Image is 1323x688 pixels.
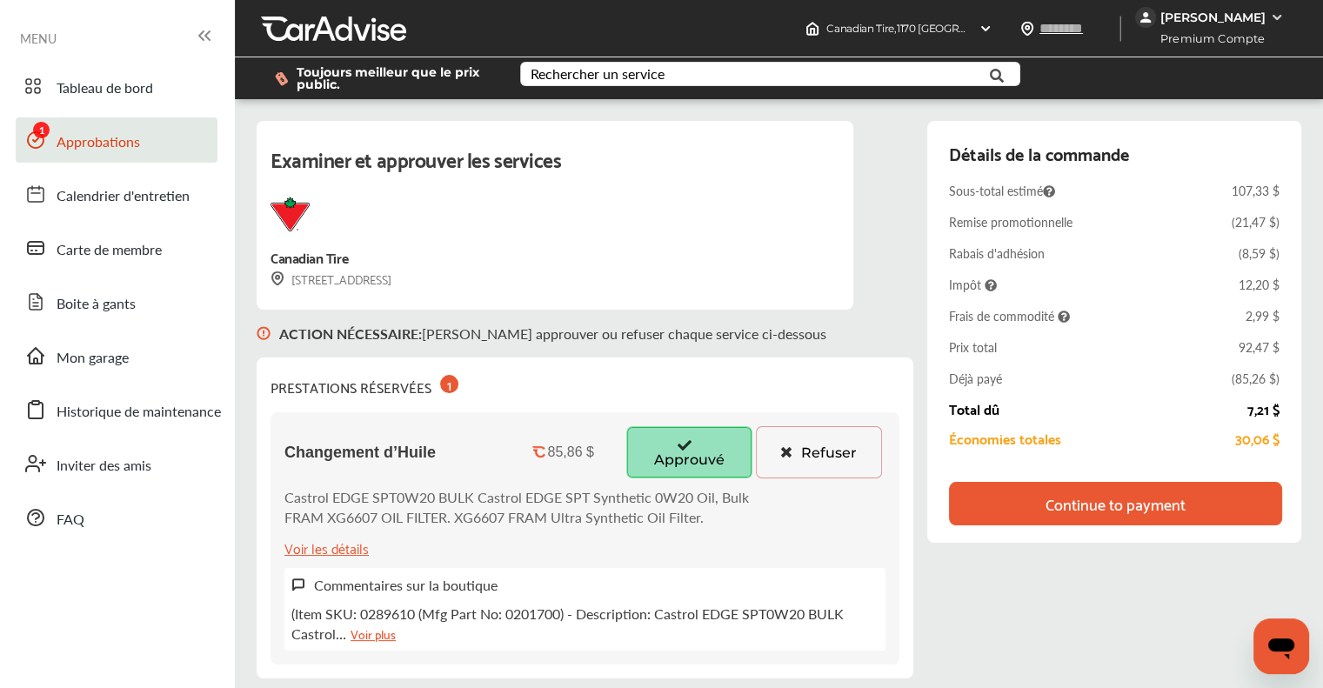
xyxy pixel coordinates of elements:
div: [STREET_ADDRESS] [271,269,391,289]
div: 107,33 $ [1232,182,1280,199]
img: svg+xml;base64,PHN2ZyB3aWR0aD0iMTYiIGhlaWdodD0iMTciIHZpZXdCb3g9IjAgMCAxNiAxNyIgZmlsbD0ibm9uZSIgeG... [257,310,271,357]
span: Carte de membre [57,239,162,262]
div: Rabais d'adhésion [949,244,1045,262]
span: Historique de maintenance [57,401,221,424]
p: Castrol EDGE SPT0W20 BULK Castrol EDGE SPT Synthetic 0W20 Oil, Bulk [284,487,749,507]
label: Commentaires sur la boutique [314,575,498,595]
img: header-divider.bc55588e.svg [1119,16,1121,42]
div: ( 8,59 $ ) [1239,244,1280,262]
span: Changement d’Huile [284,444,436,462]
div: Examiner et approuver les services [271,142,839,197]
img: svg+xml;base64,PHN2ZyB3aWR0aD0iMTYiIGhlaWdodD0iMTciIHZpZXdCb3g9IjAgMCAxNiAxNyIgZmlsbD0ibm9uZSIgeG... [291,578,305,592]
span: MENU [20,31,57,45]
img: dollor_label_vector.a70140d1.svg [275,71,288,86]
button: Refuser [756,426,882,478]
div: Total dû [949,401,999,417]
span: FAQ [57,509,84,531]
img: svg+xml;base64,PHN2ZyB3aWR0aD0iMTYiIGhlaWdodD0iMTciIHZpZXdCb3g9IjAgMCAxNiAxNyIgZmlsbD0ibm9uZSIgeG... [271,271,284,286]
img: WGsFRI8htEPBVLJbROoPRyZpYNWhNONpIPPETTm6eUC0GeLEiAAAAAElFTkSuQmCC [1270,10,1284,24]
p: FRAM XG6607 OIL FILTER. XG6607 FRAM Ultra Synthetic Oil Filter. [284,507,749,527]
img: header-home-logo.8d720a4f.svg [805,22,819,36]
iframe: Button to launch messaging window [1253,618,1309,674]
a: Historique de maintenance [16,387,217,432]
div: [PERSON_NAME] [1160,10,1266,25]
a: Approbations [16,117,217,163]
div: Détails de la commande [949,138,1129,168]
img: location_vector.a44bc228.svg [1020,22,1034,36]
div: PRESTATIONS RÉSERVÉES [271,371,458,398]
button: Approuvé [626,426,752,478]
div: Continue to payment [1046,495,1186,512]
span: Toujours meilleur que le prix public. [297,66,492,90]
img: header-down-arrow.9dd2ce7d.svg [979,22,992,36]
span: Canadian Tire , 1170 [GEOGRAPHIC_DATA] [GEOGRAPHIC_DATA] , K1V 6B2 [826,22,1190,35]
a: Boite à gants [16,279,217,324]
img: jVpblrzwTbfkPYzPPzSLxeg0AAAAASUVORK5CYII= [1135,7,1156,28]
div: Canadian Tire [271,245,348,269]
span: Frais de commodité [949,307,1070,324]
div: 12,20 $ [1239,276,1280,293]
div: ( 85,26 $ ) [1232,370,1280,387]
div: 92,47 $ [1239,338,1280,356]
p: (Item SKU: 0289610 (Mfg Part No: 0201700) - Description: Castrol EDGE SPT0W20 BULK Castrol… [291,604,879,644]
b: ACTION NÉCESSAIRE : [279,324,422,344]
a: Inviter des amis [16,441,217,486]
a: Voir plus [351,624,396,644]
a: Carte de membre [16,225,217,271]
a: FAQ [16,495,217,540]
div: 2,99 $ [1246,307,1280,324]
span: Mon garage [57,347,129,370]
span: Approbations [57,131,140,154]
span: Boite à gants [57,293,136,316]
div: Prix ​​total [949,338,997,356]
span: Calendrier d'entretien [57,185,190,208]
div: ( 21,47 $ ) [1232,213,1280,230]
span: Tableau de bord [57,77,153,100]
div: 7,21 $ [1247,401,1280,417]
div: Remise promotionnelle [949,213,1072,230]
span: Sous-total estimé [949,182,1055,199]
a: Tableau de bord [16,63,217,109]
span: Premium Compte [1137,30,1278,48]
div: Déjà payé [949,370,1002,387]
div: 85,86 $ [547,444,593,460]
span: Inviter des amis [57,455,151,478]
a: Mon garage [16,333,217,378]
span: Impôt [949,276,997,293]
div: Économies totales [949,431,1061,446]
div: 30,06 $ [1235,431,1280,446]
a: Calendrier d'entretien [16,171,217,217]
img: logo-canadian-tire.png [271,197,310,231]
p: [PERSON_NAME] approuver ou refuser chaque service ci-dessous [279,324,826,344]
div: Voir les détails [284,536,369,559]
div: Rechercher un service [531,67,665,81]
div: 1 [440,375,458,393]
